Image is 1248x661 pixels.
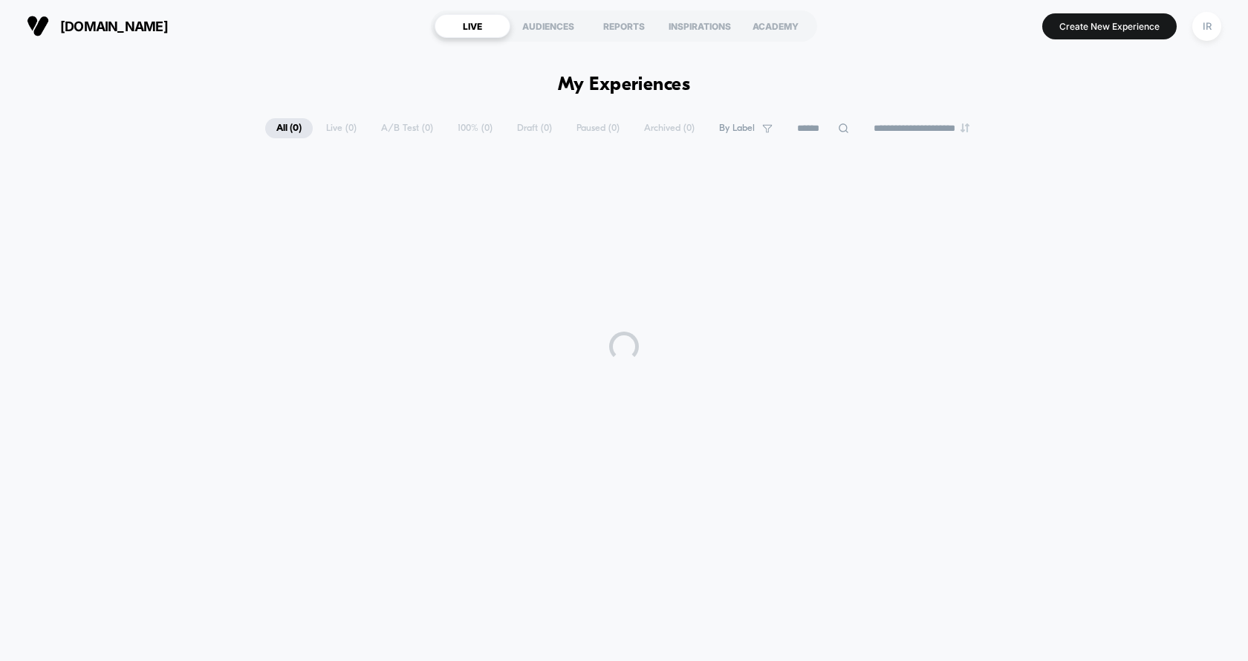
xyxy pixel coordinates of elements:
button: Create New Experience [1042,13,1177,39]
div: LIVE [435,14,510,38]
button: IR [1188,11,1226,42]
div: IR [1192,12,1221,41]
div: ACADEMY [738,14,813,38]
img: Visually logo [27,15,49,37]
h1: My Experiences [558,74,691,96]
div: INSPIRATIONS [662,14,738,38]
div: REPORTS [586,14,662,38]
button: [DOMAIN_NAME] [22,14,172,38]
span: By Label [719,123,755,134]
span: All ( 0 ) [265,118,313,138]
div: AUDIENCES [510,14,586,38]
img: end [961,123,969,132]
span: [DOMAIN_NAME] [60,19,168,34]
